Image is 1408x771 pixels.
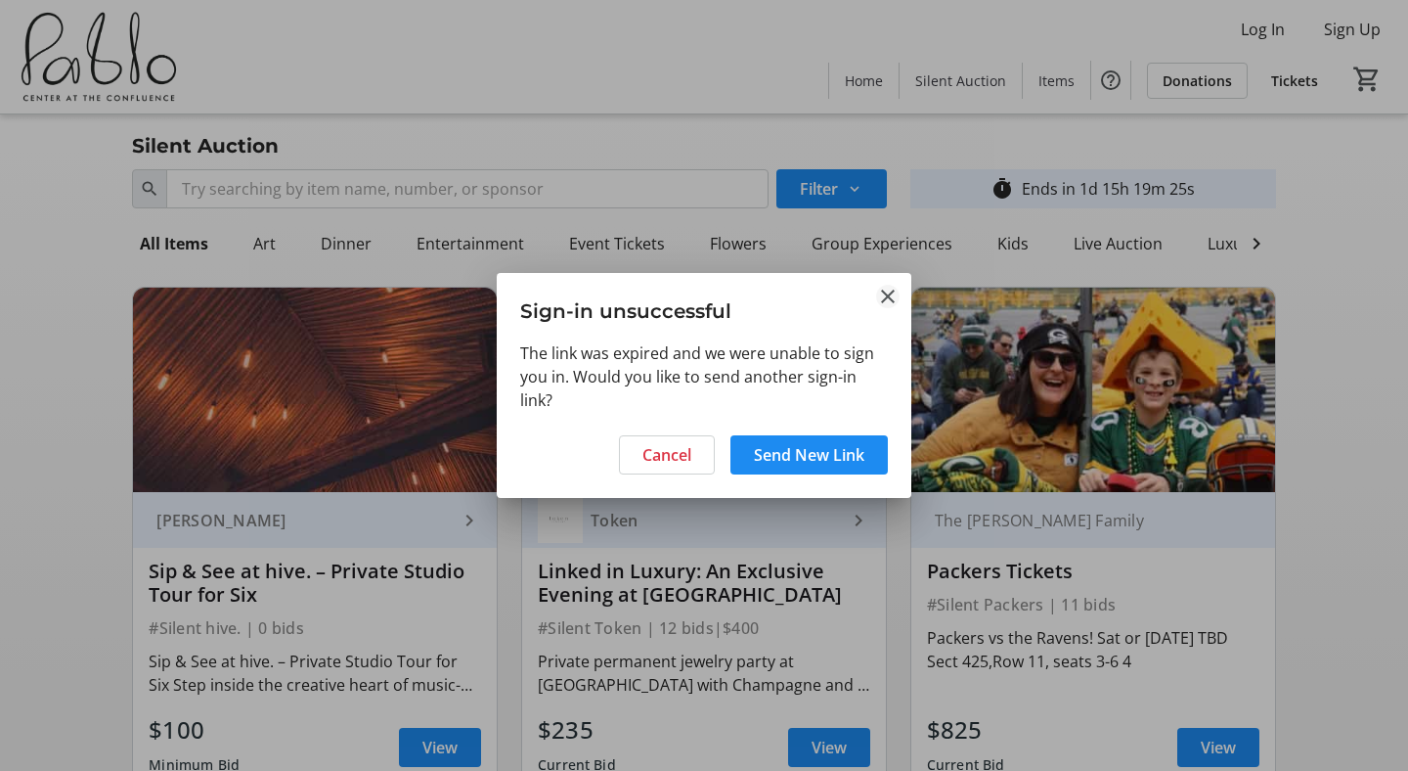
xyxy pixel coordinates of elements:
button: Close [876,285,900,308]
button: Cancel [619,435,715,475]
button: Send New Link [730,435,888,475]
span: Send New Link [754,443,864,467]
h3: Sign-in unsuccessful [497,273,911,340]
div: The link was expired and we were unable to sign you in. Would you like to send another sign-in link? [497,341,911,424]
span: Cancel [642,443,691,467]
